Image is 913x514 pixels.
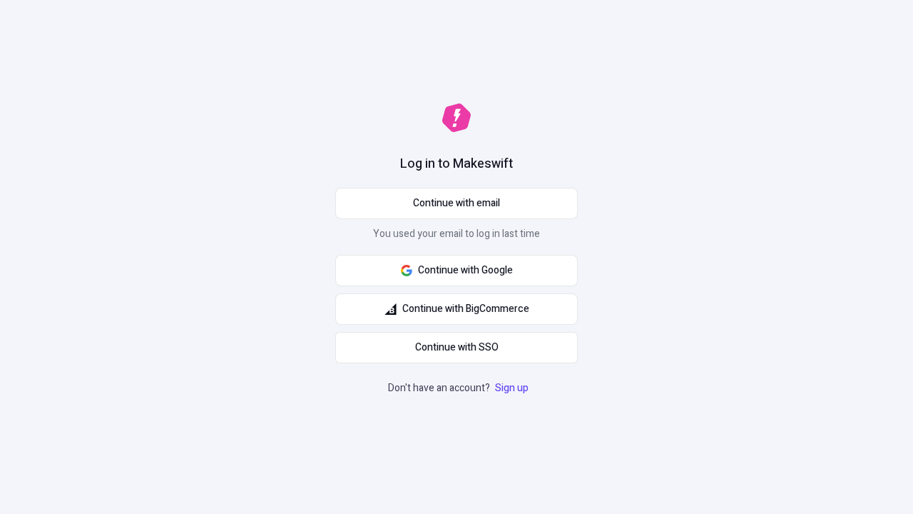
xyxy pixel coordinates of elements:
p: Don't have an account? [388,381,531,396]
button: Continue with email [335,188,578,219]
span: Continue with Google [418,263,513,278]
button: Continue with BigCommerce [335,293,578,325]
button: Continue with Google [335,255,578,286]
a: Sign up [492,381,531,395]
p: You used your email to log in last time [335,226,578,248]
a: Continue with SSO [335,332,578,363]
span: Continue with BigCommerce [402,301,529,317]
span: Continue with email [413,196,500,211]
h1: Log in to Makeswift [400,155,513,173]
